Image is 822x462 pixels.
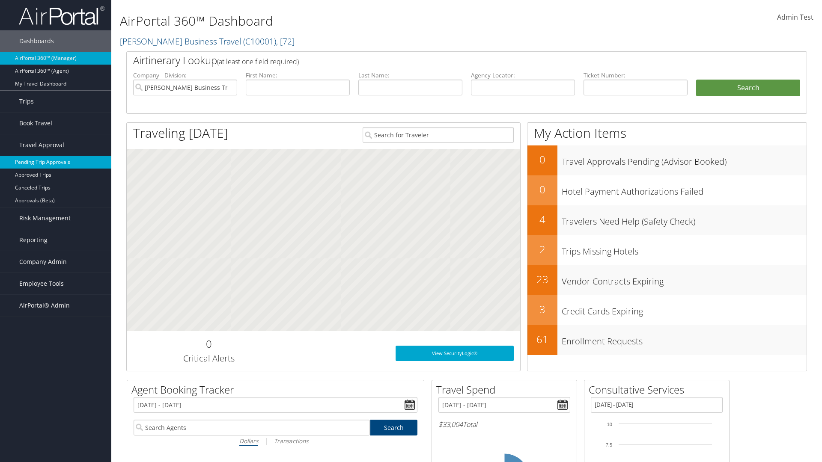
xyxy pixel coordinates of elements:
[527,242,557,257] h2: 2
[19,251,67,272] span: Company Admin
[19,6,104,26] img: airportal-logo.png
[133,337,284,351] h2: 0
[370,420,418,435] a: Search
[606,442,612,447] tspan: 7.5
[527,212,557,227] h2: 4
[239,437,258,445] i: Dollars
[134,435,417,446] div: |
[133,124,228,142] h1: Traveling [DATE]
[527,152,557,167] h2: 0
[589,382,729,397] h2: Consultative Services
[471,71,575,80] label: Agency Locator:
[276,36,295,47] span: , [ 72 ]
[243,36,276,47] span: ( C10001 )
[527,265,807,295] a: 23Vendor Contracts Expiring
[584,71,688,80] label: Ticket Number:
[133,53,744,68] h2: Airtinerary Lookup
[436,382,577,397] h2: Travel Spend
[438,420,463,429] span: $33,004
[217,57,299,66] span: (at least one field required)
[527,295,807,325] a: 3Credit Cards Expiring
[562,301,807,317] h3: Credit Cards Expiring
[120,36,295,47] a: [PERSON_NAME] Business Travel
[19,134,64,156] span: Travel Approval
[527,175,807,205] a: 0Hotel Payment Authorizations Failed
[527,145,807,175] a: 0Travel Approvals Pending (Advisor Booked)
[19,113,52,134] span: Book Travel
[133,352,284,364] h3: Critical Alerts
[120,12,582,30] h1: AirPortal 360™ Dashboard
[527,272,557,287] h2: 23
[274,437,308,445] i: Transactions
[134,420,370,435] input: Search Agents
[777,12,813,22] span: Admin Test
[562,271,807,287] h3: Vendor Contracts Expiring
[527,302,557,317] h2: 3
[527,182,557,197] h2: 0
[19,229,48,251] span: Reporting
[562,181,807,198] h3: Hotel Payment Authorizations Failed
[607,422,612,427] tspan: 10
[527,235,807,265] a: 2Trips Missing Hotels
[527,124,807,142] h1: My Action Items
[527,332,557,346] h2: 61
[131,382,424,397] h2: Agent Booking Tracker
[19,273,64,294] span: Employee Tools
[19,30,54,52] span: Dashboards
[19,295,70,316] span: AirPortal® Admin
[562,211,807,228] h3: Travelers Need Help (Safety Check)
[19,207,71,229] span: Risk Management
[777,4,813,31] a: Admin Test
[19,91,34,112] span: Trips
[562,151,807,168] h3: Travel Approvals Pending (Advisor Booked)
[562,331,807,347] h3: Enrollment Requests
[363,127,514,143] input: Search for Traveler
[562,241,807,258] h3: Trips Missing Hotels
[133,71,237,80] label: Company - Division:
[527,325,807,355] a: 61Enrollment Requests
[696,80,800,97] button: Search
[438,420,570,429] h6: Total
[396,346,514,361] a: View SecurityLogic®
[527,205,807,235] a: 4Travelers Need Help (Safety Check)
[358,71,462,80] label: Last Name:
[246,71,350,80] label: First Name:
